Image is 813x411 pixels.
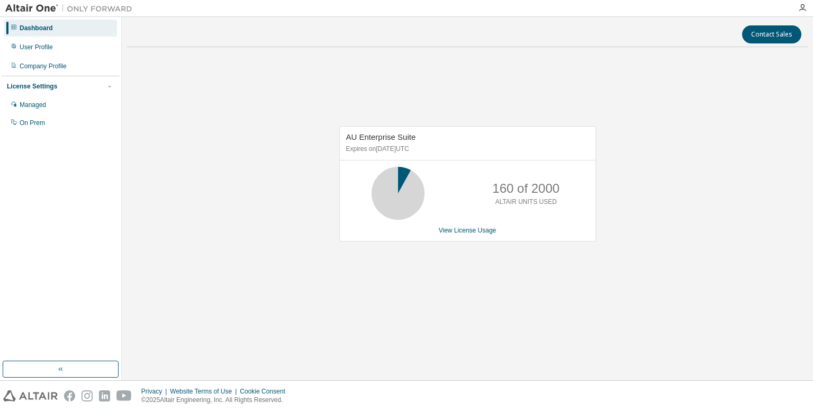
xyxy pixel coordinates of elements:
div: Company Profile [20,62,67,70]
p: Expires on [DATE] UTC [346,145,586,154]
div: Privacy [141,387,170,396]
div: Dashboard [20,24,53,32]
div: Cookie Consent [240,387,291,396]
p: 160 of 2000 [492,180,559,198]
span: AU Enterprise Suite [346,132,416,141]
button: Contact Sales [742,25,801,43]
div: License Settings [7,82,57,91]
div: Website Terms of Use [170,387,240,396]
img: Altair One [5,3,138,14]
img: facebook.svg [64,390,75,401]
a: View License Usage [439,227,496,234]
img: altair_logo.svg [3,390,58,401]
div: User Profile [20,43,53,51]
img: linkedin.svg [99,390,110,401]
p: ALTAIR UNITS USED [495,198,557,207]
img: instagram.svg [82,390,93,401]
div: Managed [20,101,46,109]
img: youtube.svg [116,390,132,401]
p: © 2025 Altair Engineering, Inc. All Rights Reserved. [141,396,292,405]
div: On Prem [20,119,45,127]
